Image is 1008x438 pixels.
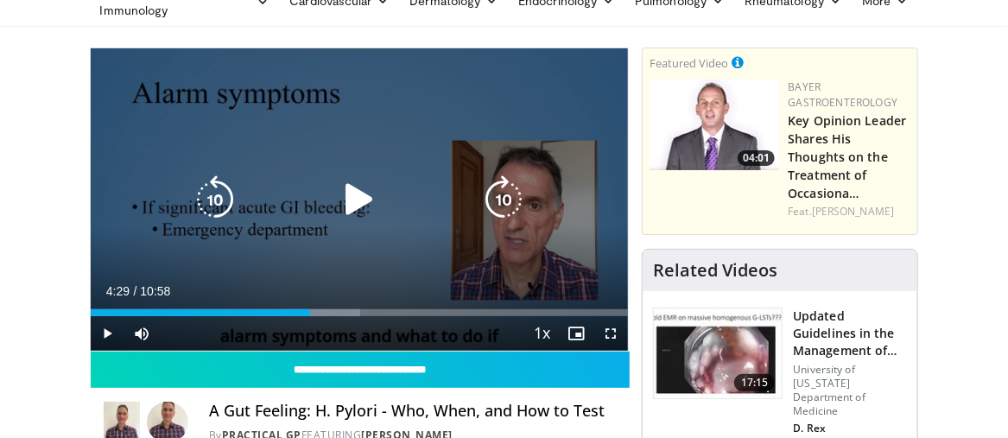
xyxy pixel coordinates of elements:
video-js: Video Player [91,48,629,351]
img: dfcfcb0d-b871-4e1a-9f0c-9f64970f7dd8.150x105_q85_crop-smart_upscale.jpg [654,308,782,398]
div: Feat. [788,204,910,219]
a: Bayer Gastroenterology [788,79,897,110]
button: Play [91,316,125,351]
button: Playback Rate [524,316,559,351]
a: [PERSON_NAME] [812,204,894,219]
button: Enable picture-in-picture mode [559,316,593,351]
h4: A Gut Feeling: H. Pylori - Who, When, and How to Test [209,402,616,421]
span: 10:58 [140,284,170,298]
div: Progress Bar [91,309,629,316]
span: 17:15 [734,374,776,391]
span: / [134,284,137,298]
p: D. Rex [793,422,907,435]
button: Mute [125,316,160,351]
small: Featured Video [650,55,728,71]
img: 9828b8df-38ad-4333-b93d-bb657251ca89.png.150x105_q85_crop-smart_upscale.png [650,79,779,170]
span: 4:29 [106,284,130,298]
a: 04:01 [650,79,779,170]
button: Fullscreen [593,316,628,351]
h3: Updated Guidelines in the Management of Large Colon Polyps: Inspecti… [793,308,907,359]
a: Key Opinion Leader Shares His Thoughts on the Treatment of Occasiona… [788,112,906,201]
span: 04:01 [738,150,775,166]
p: University of [US_STATE] Department of Medicine [793,363,907,418]
h4: Related Videos [653,260,777,281]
